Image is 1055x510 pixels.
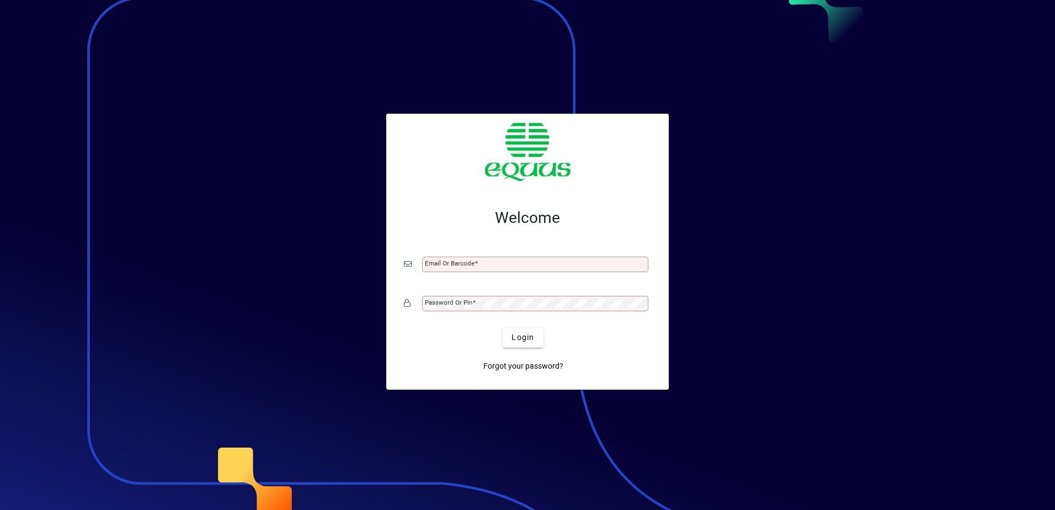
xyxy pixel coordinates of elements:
h2: Welcome [404,209,651,227]
button: Login [503,328,543,348]
mat-label: Password or Pin [425,299,472,306]
span: Login [511,332,534,343]
a: Forgot your password? [479,357,568,376]
span: Forgot your password? [483,360,563,372]
mat-label: Email or Barcode [425,259,475,267]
